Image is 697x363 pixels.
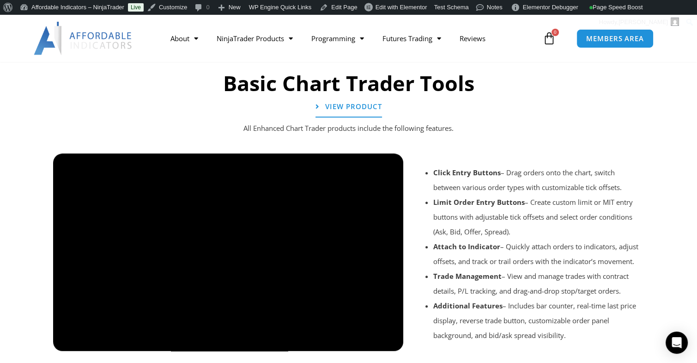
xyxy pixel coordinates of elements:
[586,35,644,42] span: MEMBERS AREA
[552,29,559,36] span: 0
[433,168,501,177] strong: Click Entry Buttons
[376,4,427,11] span: Edit with Elementor
[450,28,495,49] a: Reviews
[433,239,643,269] li: – Quickly attach orders to indicators, adjust offsets, and track or trail orders with the indicat...
[433,271,502,281] strong: Trade Management
[433,195,643,239] li: – Create custom limit or MIT entry buttons with adjustable tick offsets and select order conditio...
[576,29,654,48] a: MEMBERS AREA
[373,28,450,49] a: Futures Trading
[618,18,668,25] span: [PERSON_NAME]
[433,269,643,298] li: – View and manage trades with contract details, P/L tracking, and drag-and-drop stop/target orders.
[161,28,207,49] a: About
[666,332,688,354] div: Open Intercom Messenger
[72,122,626,135] p: All Enhanced Chart Trader products include the following features.
[433,165,643,195] li: – Drag orders onto the chart, switch between various order types with customizable tick offsets.
[596,15,683,30] a: Howdy,
[34,22,133,55] img: LogoAI | Affordable Indicators – NinjaTrader
[315,97,382,117] a: View Product
[325,103,382,110] span: View Product
[207,28,302,49] a: NinjaTrader Products
[302,28,373,49] a: Programming
[433,242,500,251] strong: Attach to Indicator
[128,3,144,12] a: Live
[161,28,540,49] nav: Menu
[53,154,404,351] iframe: NinjaTrader Chart Trader | Major Improvements
[433,298,643,343] li: – Includes bar counter, real-time last price display, reverse trade button, customizable order pa...
[48,70,649,97] h2: Basic Chart Trader Tools
[433,301,503,310] strong: Additional Features
[529,25,570,52] a: 0
[433,197,525,207] strong: Limit Order Entry Buttons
